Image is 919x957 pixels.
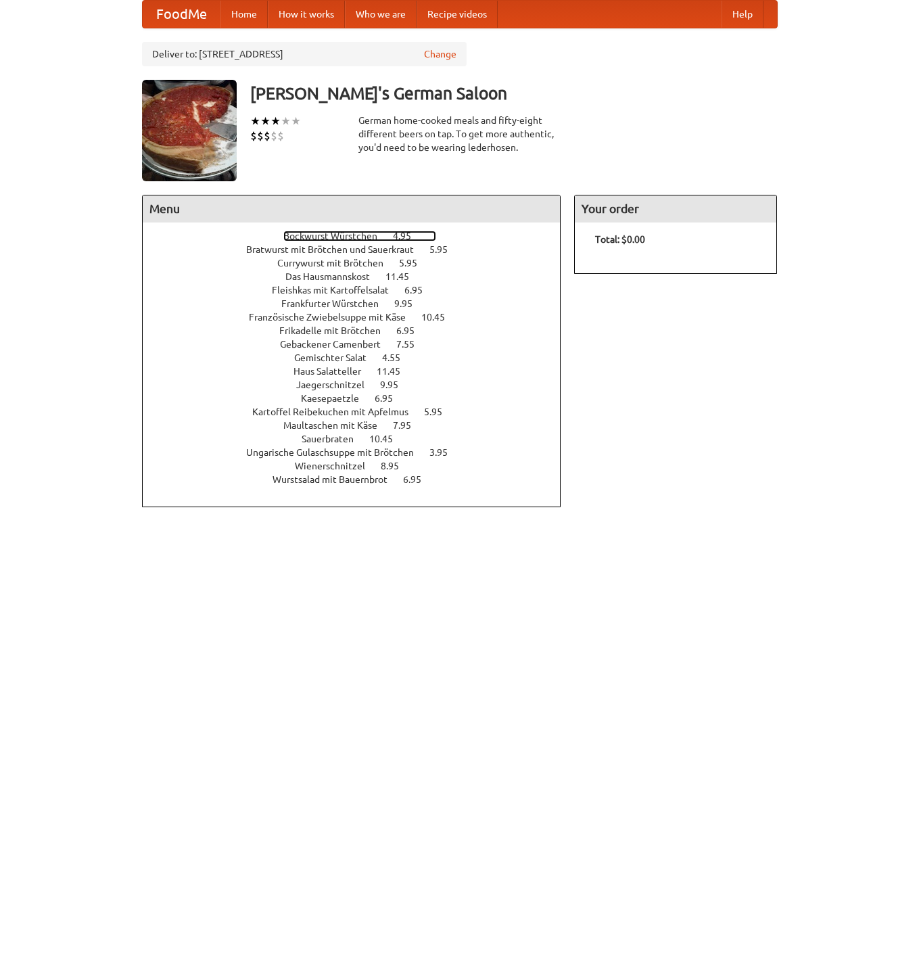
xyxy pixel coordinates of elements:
span: 6.95 [396,325,428,336]
span: Sauerbraten [302,434,367,444]
span: 9.95 [380,379,412,390]
img: angular.jpg [142,80,237,181]
li: ★ [250,114,260,129]
span: 11.45 [385,271,423,282]
span: Fleishkas mit Kartoffelsalat [272,285,402,296]
span: 4.95 [393,231,425,241]
a: Gemischter Salat 4.55 [294,352,425,363]
a: Kartoffel Reibekuchen mit Apfelmus 5.95 [252,406,467,417]
span: 6.95 [404,285,436,296]
span: Wurstsalad mit Bauernbrot [273,474,401,485]
a: Haus Salatteller 11.45 [293,366,425,377]
span: Gemischter Salat [294,352,380,363]
a: Gebackener Camenbert 7.55 [280,339,440,350]
b: Total: $0.00 [595,234,645,245]
span: 6.95 [403,474,435,485]
span: Bockwurst Würstchen [283,231,391,241]
span: Maultaschen mit Käse [283,420,391,431]
li: $ [277,129,284,143]
span: Frankfurter Würstchen [281,298,392,309]
div: German home-cooked meals and fifty-eight different beers on tap. To get more authentic, you'd nee... [358,114,561,154]
a: Frankfurter Würstchen 9.95 [281,298,438,309]
span: Das Hausmannskost [285,271,383,282]
span: 10.45 [421,312,458,323]
a: Bratwurst mit Brötchen und Sauerkraut 5.95 [246,244,473,255]
h4: Your order [575,195,776,223]
a: Who we are [345,1,417,28]
span: Ungarische Gulaschsuppe mit Brötchen [246,447,427,458]
div: Deliver to: [STREET_ADDRESS] [142,42,467,66]
span: 5.95 [399,258,431,269]
span: Bratwurst mit Brötchen und Sauerkraut [246,244,427,255]
h3: [PERSON_NAME]'s German Saloon [250,80,778,107]
a: Bockwurst Würstchen 4.95 [283,231,436,241]
a: Recipe videos [417,1,498,28]
span: 9.95 [394,298,426,309]
span: Frikadelle mit Brötchen [279,325,394,336]
span: 10.45 [369,434,406,444]
span: Gebackener Camenbert [280,339,394,350]
a: Ungarische Gulaschsuppe mit Brötchen 3.95 [246,447,473,458]
span: 3.95 [429,447,461,458]
li: $ [270,129,277,143]
span: 4.55 [382,352,414,363]
a: Sauerbraten 10.45 [302,434,418,444]
span: 11.45 [377,366,414,377]
span: Haus Salatteller [293,366,375,377]
a: Help [722,1,763,28]
span: Kartoffel Reibekuchen mit Apfelmus [252,406,422,417]
span: 7.55 [396,339,428,350]
a: Französische Zwiebelsuppe mit Käse 10.45 [249,312,470,323]
h4: Menu [143,195,561,223]
li: ★ [281,114,291,129]
a: Home [220,1,268,28]
span: Französische Zwiebelsuppe mit Käse [249,312,419,323]
span: 5.95 [429,244,461,255]
a: Maultaschen mit Käse 7.95 [283,420,436,431]
a: Wienerschnitzel 8.95 [295,461,424,471]
span: 8.95 [381,461,413,471]
span: 7.95 [393,420,425,431]
span: Kaesepaetzle [301,393,373,404]
li: $ [250,129,257,143]
a: FoodMe [143,1,220,28]
li: ★ [260,114,270,129]
li: ★ [270,114,281,129]
a: Das Hausmannskost 11.45 [285,271,434,282]
a: Kaesepaetzle 6.95 [301,393,418,404]
span: Currywurst mit Brötchen [277,258,397,269]
a: How it works [268,1,345,28]
span: Wienerschnitzel [295,461,379,471]
a: Fleishkas mit Kartoffelsalat 6.95 [272,285,448,296]
li: ★ [291,114,301,129]
span: 6.95 [375,393,406,404]
a: Change [424,47,456,61]
span: 5.95 [424,406,456,417]
span: Jaegerschnitzel [296,379,378,390]
li: $ [264,129,270,143]
a: Wurstsalad mit Bauernbrot 6.95 [273,474,446,485]
a: Jaegerschnitzel 9.95 [296,379,423,390]
a: Currywurst mit Brötchen 5.95 [277,258,442,269]
a: Frikadelle mit Brötchen 6.95 [279,325,440,336]
li: $ [257,129,264,143]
